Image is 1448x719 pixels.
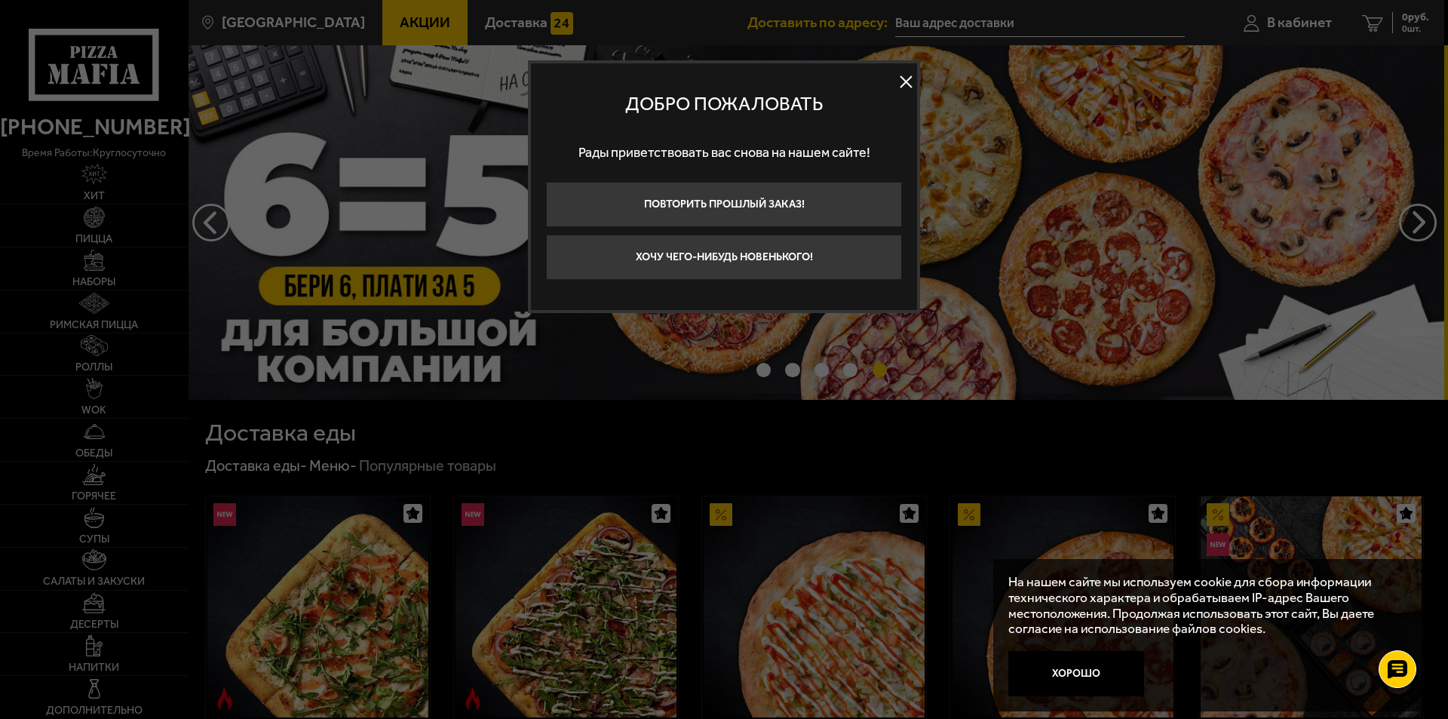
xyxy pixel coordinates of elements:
[546,131,902,174] p: Рады приветствовать вас снова на нашем сайте!
[546,182,902,227] button: Повторить прошлый заказ!
[546,93,902,115] p: Добро пожаловать
[1008,574,1404,637] p: На нашем сайте мы используем cookie для сбора информации технического характера и обрабатываем IP...
[546,235,902,280] button: Хочу чего-нибудь новенького!
[1008,651,1144,696] button: Хорошо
